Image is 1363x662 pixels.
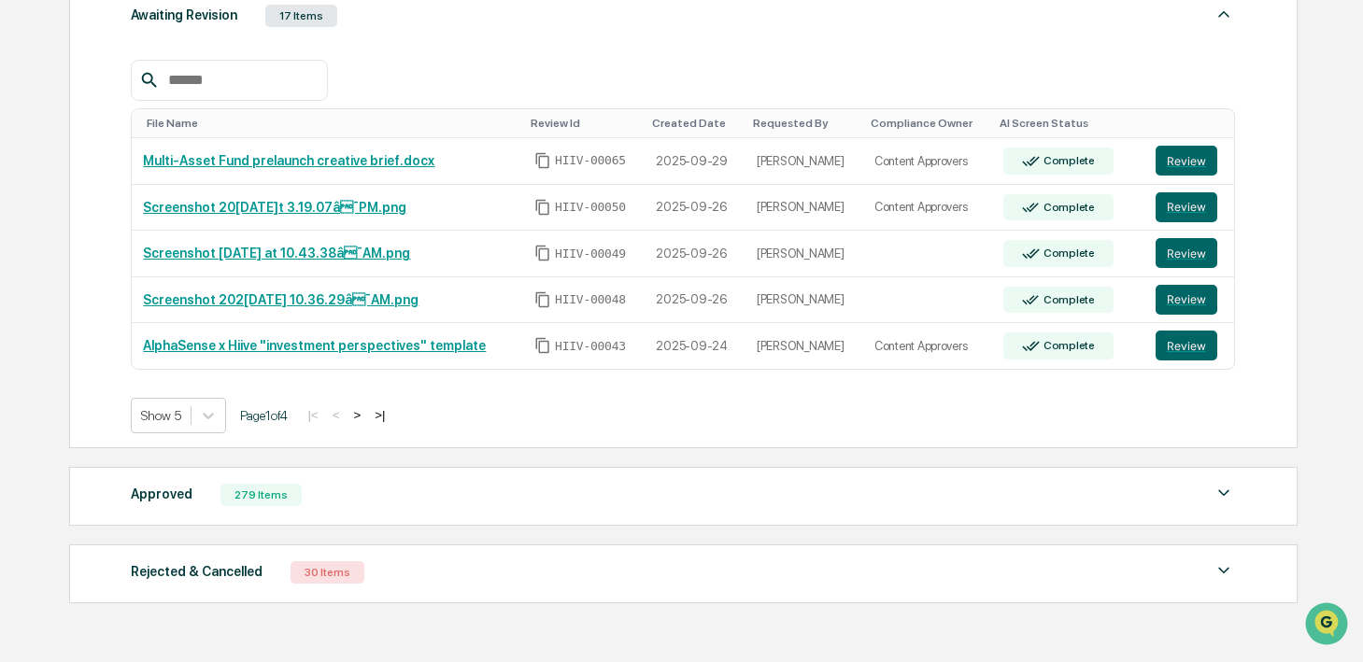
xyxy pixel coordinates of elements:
[1040,154,1095,167] div: Complete
[131,559,263,584] div: Rejected & Cancelled
[19,237,34,252] div: 🖐️
[19,143,52,176] img: 1746055101610-c473b297-6a78-478c-a979-82029cc54cd1
[318,148,340,171] button: Start new chat
[1000,117,1137,130] div: Toggle SortBy
[19,39,340,69] p: How can we help?
[555,246,626,261] span: HIIV-00049
[11,228,128,261] a: 🖐️Preclearance
[555,153,626,168] span: HIIV-00065
[1156,331,1223,360] a: Review
[1040,246,1095,260] div: Complete
[37,235,121,254] span: Preclearance
[64,143,306,162] div: Start new chat
[37,271,118,289] span: Data Lookup
[1213,3,1235,25] img: caret
[1213,482,1235,504] img: caret
[534,337,551,354] span: Copy Id
[265,5,337,27] div: 17 Items
[1040,201,1095,214] div: Complete
[1156,285,1223,315] a: Review
[348,407,366,423] button: >
[745,323,863,369] td: [PERSON_NAME]
[1156,192,1217,222] button: Review
[1040,339,1095,352] div: Complete
[302,407,323,423] button: |<
[19,273,34,288] div: 🔎
[1303,600,1354,651] iframe: Open customer support
[645,231,745,277] td: 2025-09-26
[143,338,486,353] a: AlphaSense x Hiive "investment perspectives" template
[555,292,626,307] span: HIIV-00048
[1159,117,1227,130] div: Toggle SortBy
[863,323,992,369] td: Content Approvers
[871,117,985,130] div: Toggle SortBy
[143,246,410,261] a: Screenshot [DATE] at 10.43.38â¯AM.png
[531,117,637,130] div: Toggle SortBy
[745,138,863,185] td: [PERSON_NAME]
[745,277,863,324] td: [PERSON_NAME]
[147,117,516,130] div: Toggle SortBy
[291,561,364,584] div: 30 Items
[143,292,419,307] a: Screenshot 202[DATE] 10.36.29â¯AM.png
[1156,192,1223,222] a: Review
[645,323,745,369] td: 2025-09-24
[369,407,390,423] button: >|
[863,138,992,185] td: Content Approvers
[327,407,346,423] button: <
[131,3,237,27] div: Awaiting Revision
[1156,238,1217,268] button: Review
[745,185,863,232] td: [PERSON_NAME]
[135,237,150,252] div: 🗄️
[64,162,236,176] div: We're available if you need us!
[745,231,863,277] td: [PERSON_NAME]
[555,200,626,215] span: HIIV-00050
[534,291,551,308] span: Copy Id
[143,200,406,215] a: Screenshot 20[DATE]t 3.19.07â¯PM.png
[143,153,434,168] a: Multi-Asset Fund prelaunch creative brief.docx
[753,117,856,130] div: Toggle SortBy
[240,408,288,423] span: Page 1 of 4
[128,228,239,261] a: 🗄️Attestations
[534,199,551,216] span: Copy Id
[645,138,745,185] td: 2025-09-29
[534,245,551,261] span: Copy Id
[11,263,125,297] a: 🔎Data Lookup
[220,484,302,506] div: 279 Items
[1156,331,1217,360] button: Review
[1040,293,1095,306] div: Complete
[863,185,992,232] td: Content Approvers
[1156,146,1223,176] a: Review
[645,185,745,232] td: 2025-09-26
[1213,559,1235,582] img: caret
[1156,238,1223,268] a: Review
[555,339,626,354] span: HIIV-00043
[1156,285,1217,315] button: Review
[131,482,192,506] div: Approved
[652,117,738,130] div: Toggle SortBy
[154,235,232,254] span: Attestations
[534,152,551,169] span: Copy Id
[132,316,226,331] a: Powered byPylon
[645,277,745,324] td: 2025-09-26
[186,317,226,331] span: Pylon
[1156,146,1217,176] button: Review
